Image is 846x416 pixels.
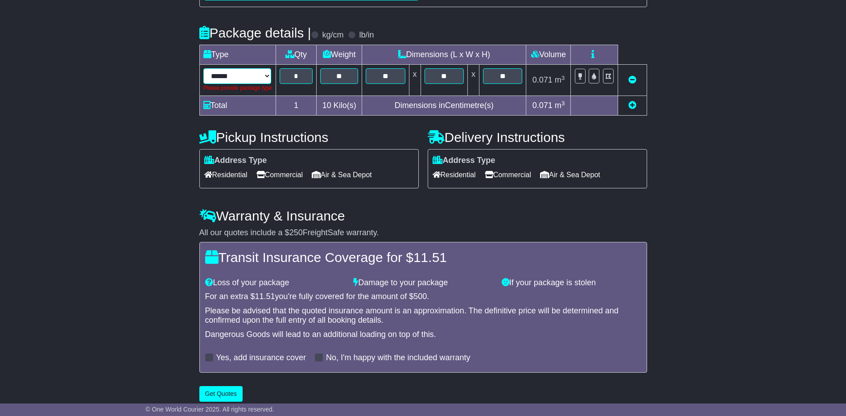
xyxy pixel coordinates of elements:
[204,168,248,182] span: Residential
[428,130,647,145] h4: Delivery Instructions
[561,100,565,107] sup: 3
[532,75,553,84] span: 0.071
[532,101,553,110] span: 0.071
[413,250,447,265] span: 11.51
[526,45,571,65] td: Volume
[362,45,526,65] td: Dimensions (L x W x H)
[256,168,303,182] span: Commercial
[201,278,349,288] div: Loss of your package
[628,101,636,110] a: Add new item
[204,156,267,166] label: Address Type
[540,168,600,182] span: Air & Sea Depot
[555,75,565,84] span: m
[317,45,362,65] td: Weight
[199,45,276,65] td: Type
[203,84,272,92] div: Please provide package type
[413,292,427,301] span: 500
[349,278,497,288] div: Damage to your package
[276,96,317,116] td: 1
[199,96,276,116] td: Total
[362,96,526,116] td: Dimensions in Centimetre(s)
[555,101,565,110] span: m
[359,30,374,40] label: lb/in
[255,292,275,301] span: 11.51
[205,292,641,302] div: For an extra $ you're fully covered for the amount of $ .
[205,250,641,265] h4: Transit Insurance Coverage for $
[289,228,303,237] span: 250
[276,45,317,65] td: Qty
[485,168,531,182] span: Commercial
[199,208,647,223] h4: Warranty & Insurance
[199,228,647,238] div: All our quotes include a $ FreightSafe warranty.
[433,156,495,166] label: Address Type
[497,278,646,288] div: If your package is stolen
[205,330,641,340] div: Dangerous Goods will lead to an additional loading on top of this.
[312,168,372,182] span: Air & Sea Depot
[199,386,243,402] button: Get Quotes
[205,306,641,325] div: Please be advised that the quoted insurance amount is an approximation. The definitive price will...
[145,406,274,413] span: © One World Courier 2025. All rights reserved.
[561,75,565,81] sup: 3
[409,65,421,96] td: x
[322,30,343,40] label: kg/cm
[317,96,362,116] td: Kilo(s)
[216,353,306,363] label: Yes, add insurance cover
[467,65,479,96] td: x
[326,353,470,363] label: No, I'm happy with the included warranty
[628,75,636,84] a: Remove this item
[199,130,419,145] h4: Pickup Instructions
[433,168,476,182] span: Residential
[322,101,331,110] span: 10
[199,25,311,40] h4: Package details |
